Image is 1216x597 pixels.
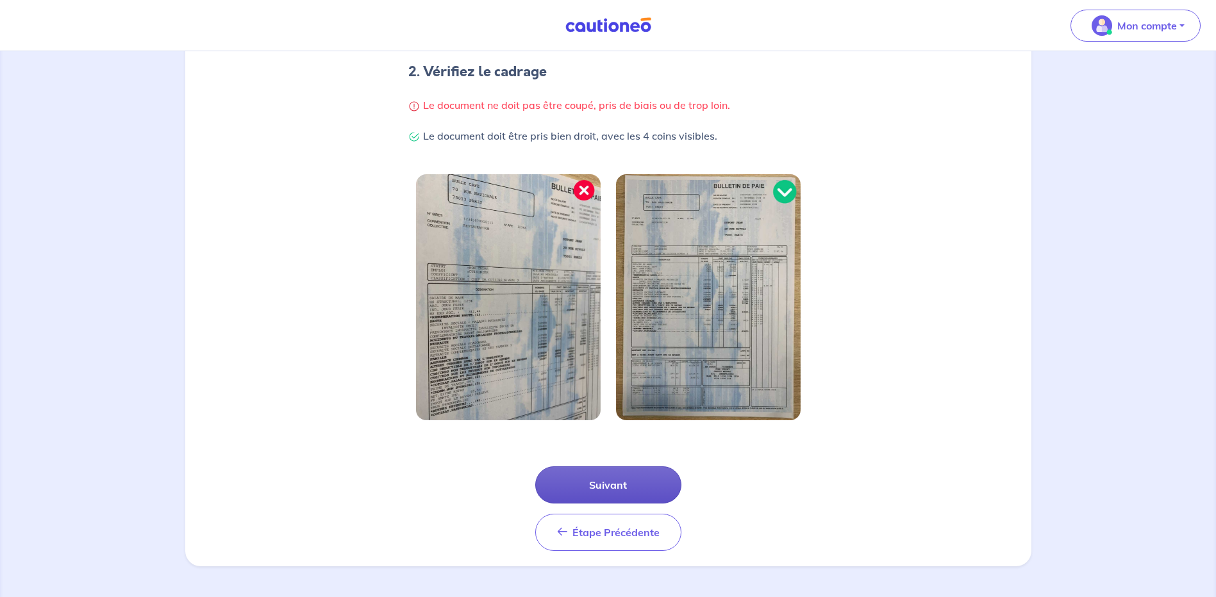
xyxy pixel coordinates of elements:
[535,514,681,551] button: Étape Précédente
[408,131,420,143] img: Check
[616,174,801,420] img: Image bien cadrée 2
[1092,15,1112,36] img: illu_account_valid_menu.svg
[1117,18,1177,33] p: Mon compte
[416,174,601,420] img: Image bien cadrée 1
[408,101,420,112] img: Warning
[408,128,808,143] p: Le document doit être pris bien droit, avec les 4 coins visibles.
[408,61,808,82] h4: 2. Vérifiez le cadrage
[535,466,681,503] button: Suivant
[560,17,656,33] img: Cautioneo
[1070,10,1201,42] button: illu_account_valid_menu.svgMon compte
[572,526,660,539] span: Étape Précédente
[408,97,808,113] p: Le document ne doit pas être coupé, pris de biais ou de trop loin.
